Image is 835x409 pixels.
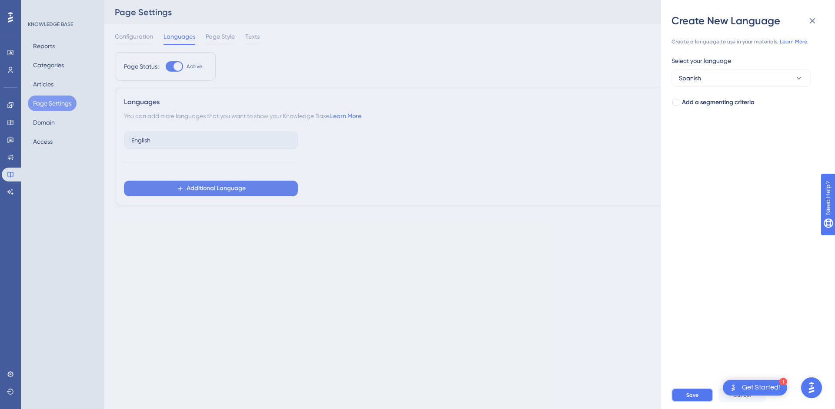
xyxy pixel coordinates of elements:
button: Spanish [671,69,811,87]
div: Get Started! [742,383,780,393]
span: Spanish [679,73,701,83]
img: launcher-image-alternative-text [728,383,738,393]
div: Create New Language [671,14,825,28]
a: Learn More. [780,39,808,45]
div: Open Get Started! checklist, remaining modules: 1 [723,380,787,396]
div: 1 [779,378,787,386]
div: Create a language to use in your materials. [671,38,818,45]
button: Cancel [718,388,766,402]
span: Save [686,392,698,399]
button: Save [671,388,713,402]
span: Select your language [671,56,731,66]
iframe: UserGuiding AI Assistant Launcher [798,375,825,401]
span: Need Help? [20,2,54,13]
span: Add a segmenting criteria [682,97,755,108]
